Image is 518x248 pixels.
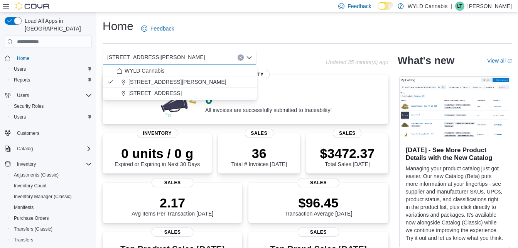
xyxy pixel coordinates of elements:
[14,144,92,153] span: Catalog
[14,160,39,169] button: Inventory
[103,88,257,99] button: [STREET_ADDRESS]
[14,114,26,120] span: Users
[14,183,47,189] span: Inventory Count
[11,112,29,122] a: Users
[2,143,95,154] button: Catalog
[11,203,92,212] span: Manifests
[14,144,36,153] button: Catalog
[14,53,92,63] span: Home
[17,130,39,136] span: Customers
[320,146,375,167] div: Total Sales [DATE]
[8,191,95,202] button: Inventory Manager (Classic)
[285,195,353,211] p: $96.45
[8,112,95,122] button: Users
[107,53,205,62] span: [STREET_ADDRESS][PERSON_NAME]
[11,181,50,190] a: Inventory Count
[14,204,34,211] span: Manifests
[132,195,213,211] p: 2.17
[8,75,95,85] button: Reports
[14,237,33,243] span: Transfers
[11,192,75,201] a: Inventory Manager (Classic)
[11,224,92,234] span: Transfers (Classic)
[11,203,37,212] a: Manifests
[14,54,32,63] a: Home
[11,65,29,74] a: Users
[17,92,29,99] span: Users
[14,128,92,138] span: Customers
[150,25,174,32] span: Feedback
[11,75,33,85] a: Reports
[17,55,29,61] span: Home
[408,2,448,11] p: WYLD Cannabis
[457,2,462,11] span: LT
[14,91,32,100] button: Users
[333,129,362,138] span: Sales
[17,161,36,167] span: Inventory
[115,146,200,161] p: 0 units / 0 g
[2,127,95,138] button: Customers
[11,112,92,122] span: Users
[14,160,92,169] span: Inventory
[8,180,95,191] button: Inventory Count
[326,59,388,65] p: Updated 35 minute(s) ago
[348,2,371,10] span: Feedback
[11,75,92,85] span: Reports
[8,101,95,112] button: Security Roles
[14,77,30,83] span: Reports
[115,146,200,167] div: Expired or Expiring in Next 30 Days
[14,129,42,138] a: Customers
[14,66,26,72] span: Users
[8,64,95,75] button: Users
[467,2,512,11] p: [PERSON_NAME]
[378,2,394,10] input: Dark Mode
[14,215,49,221] span: Purchase Orders
[205,92,332,113] div: All invoices are successfully submitted to traceability!
[297,228,339,237] span: Sales
[8,234,95,245] button: Transfers
[285,195,353,217] div: Transaction Average [DATE]
[11,181,92,190] span: Inventory Count
[398,54,454,67] h2: What's new
[103,65,257,99] div: Choose from the following options
[11,235,36,245] a: Transfers
[11,170,62,180] a: Adjustments (Classic)
[2,159,95,170] button: Inventory
[231,146,287,161] p: 36
[507,59,512,63] svg: External link
[14,172,59,178] span: Adjustments (Classic)
[11,102,47,111] a: Security Roles
[455,2,464,11] div: Lucas Todd
[11,65,92,74] span: Users
[231,146,287,167] div: Total # Invoices [DATE]
[297,178,339,187] span: Sales
[159,87,199,118] img: 0
[11,192,92,201] span: Inventory Manager (Classic)
[103,65,257,76] button: WYLD Cannabis
[152,178,194,187] span: Sales
[238,54,244,61] button: Clear input
[11,224,56,234] a: Transfers (Classic)
[2,53,95,64] button: Home
[103,19,133,34] h1: Home
[125,67,165,75] span: WYLD Cannabis
[11,102,92,111] span: Security Roles
[8,202,95,213] button: Manifests
[128,89,182,97] span: [STREET_ADDRESS]
[487,58,512,64] a: View allExternal link
[11,235,92,245] span: Transfers
[8,224,95,234] button: Transfers (Classic)
[14,103,44,109] span: Security Roles
[11,214,52,223] a: Purchase Orders
[11,170,92,180] span: Adjustments (Classic)
[17,146,33,152] span: Catalog
[2,90,95,101] button: Users
[320,146,375,161] p: $3472.37
[451,2,452,11] p: |
[22,17,92,32] span: Load All Apps in [GEOGRAPHIC_DATA]
[11,214,92,223] span: Purchase Orders
[103,76,257,88] button: [STREET_ADDRESS][PERSON_NAME]
[14,91,92,100] span: Users
[8,170,95,180] button: Adjustments (Classic)
[14,226,52,232] span: Transfers (Classic)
